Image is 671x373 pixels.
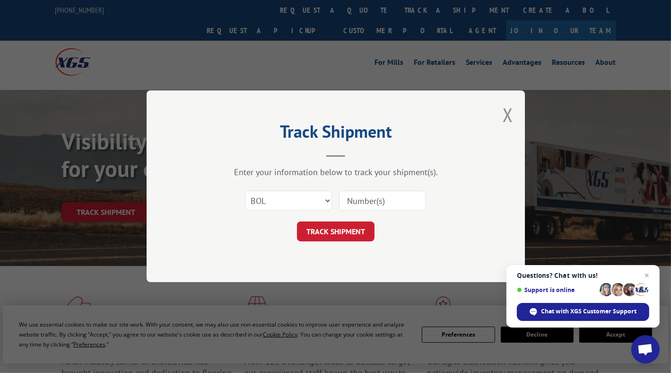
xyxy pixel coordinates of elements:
h2: Track Shipment [194,125,478,143]
button: TRACK SHIPMENT [297,222,375,242]
button: Close modal [503,102,513,127]
span: Chat with XGS Customer Support [517,303,649,321]
input: Number(s) [339,191,426,211]
div: Enter your information below to track your shipment(s). [194,167,478,178]
span: Support is online [517,286,596,293]
span: Chat with XGS Customer Support [541,307,637,316]
span: Questions? Chat with us! [517,272,649,279]
a: Open chat [631,335,660,364]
